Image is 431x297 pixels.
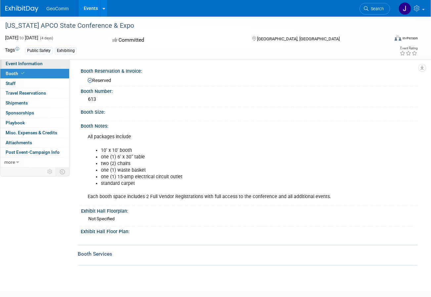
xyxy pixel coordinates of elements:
span: Playbook [6,120,25,125]
span: [GEOGRAPHIC_DATA], [GEOGRAPHIC_DATA] [257,36,340,41]
li: one (1) 15-amp electrical circuit outlet [101,174,347,180]
a: Sponsorships [0,108,69,118]
li: standard carpet [101,180,347,187]
img: ExhibitDay [5,6,38,12]
div: Exhibit Hall Floor Plan: [81,227,418,235]
div: [US_STATE] APCO State Conference & Expo [3,20,383,32]
a: more [0,157,69,167]
div: Booth Notes: [81,121,418,129]
div: Exhibiting [55,47,77,54]
i: Booth reservation complete [21,71,24,75]
div: Committed [111,34,242,46]
span: Booth [6,71,26,76]
a: Search [360,3,390,15]
span: Sponsorships [6,110,34,115]
span: Post Event-Campaign Info [6,149,60,155]
span: more [4,159,15,165]
a: Post Event-Campaign Info [0,148,69,157]
td: Toggle Event Tabs [56,167,69,176]
a: Booth [0,69,69,78]
span: Search [368,6,384,11]
td: Personalize Event Tab Strip [44,167,56,176]
a: Attachments [0,138,69,148]
a: Travel Reservations [0,88,69,98]
div: Booth Reservation & Invoice: [81,66,418,74]
div: Not Specified [88,216,412,222]
span: (4 days) [39,36,53,40]
div: Public Safety [25,47,53,54]
span: Misc. Expenses & Credits [6,130,57,135]
li: two (2) chairs [101,160,347,167]
span: Attachments [6,140,32,145]
span: Travel Reservations [6,90,46,96]
a: Playbook [0,118,69,128]
div: 613 [86,94,413,105]
a: Event Information [0,59,69,68]
span: [DATE] [DATE] [5,35,38,40]
span: Staff [6,81,16,86]
img: John Shanks [399,2,411,15]
a: Shipments [0,98,69,108]
span: to [19,35,25,40]
li: one (1) 6’ x 30” table [101,154,347,160]
span: GeoComm [46,6,69,11]
a: Misc. Expenses & Credits [0,128,69,138]
div: Booth Services [78,250,418,258]
li: 10’ x 10’ booth [101,147,347,154]
div: Event Format [357,34,418,44]
div: Booth Size: [81,107,418,115]
div: Booth Number: [81,86,418,95]
div: Exhibit Hall Floorplan: [81,206,415,214]
img: Format-Inperson.png [395,35,401,41]
a: Staff [0,79,69,88]
span: Event Information [6,61,43,66]
div: Reserved [86,75,413,84]
li: one (1) waste basket [101,167,347,174]
div: Event Rating [400,47,417,50]
td: Tags [5,47,19,54]
div: In-Person [402,36,418,41]
div: All packages include Each booth space includes 2 Full Vendor Registrations with full access to th... [83,130,351,203]
span: Shipments [6,100,28,106]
